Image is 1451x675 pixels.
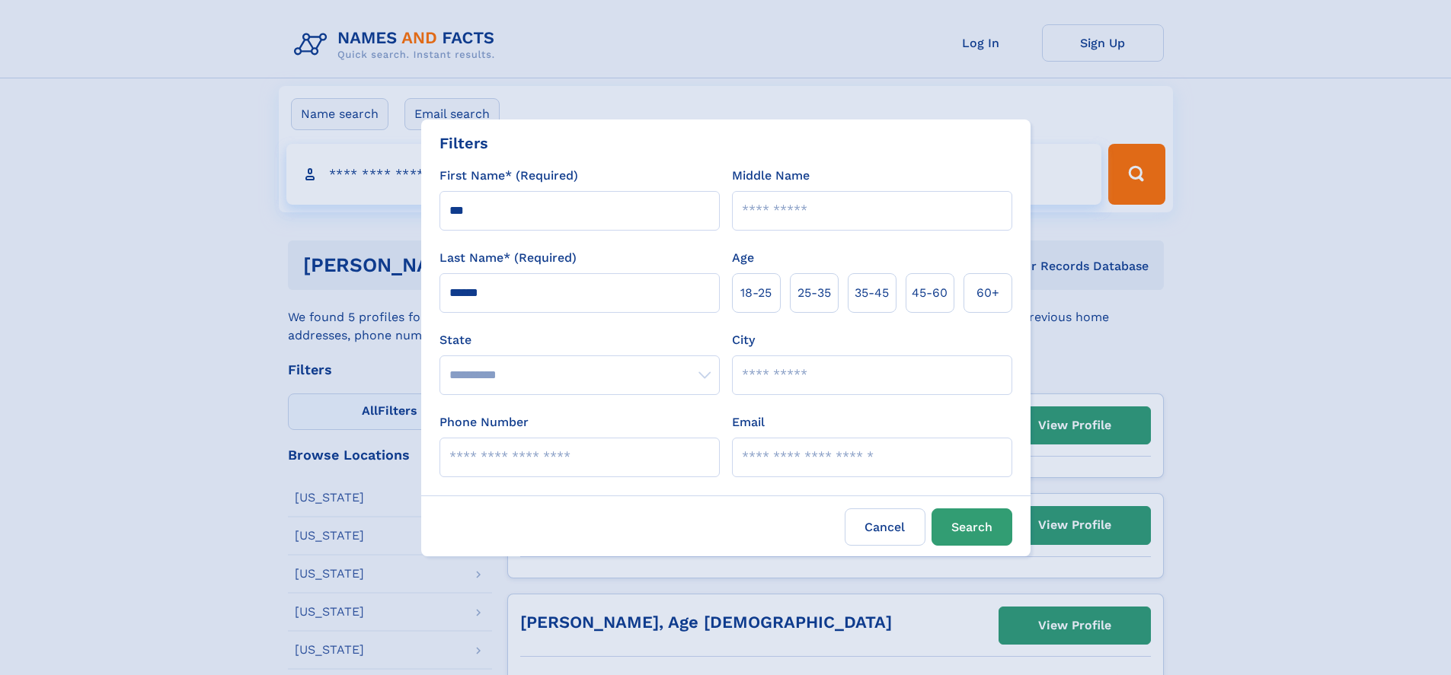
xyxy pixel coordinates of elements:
div: Filters [439,132,488,154]
label: Phone Number [439,413,529,431]
span: 18‑25 [740,284,772,302]
label: Middle Name [732,167,810,185]
label: Cancel [845,508,925,546]
label: First Name* (Required) [439,167,578,185]
span: 60+ [976,284,999,302]
label: Last Name* (Required) [439,249,577,267]
button: Search [932,508,1012,546]
span: 25‑35 [797,284,831,302]
label: Email [732,413,765,431]
label: City [732,331,755,349]
label: State [439,331,720,349]
span: 45‑60 [912,284,948,302]
label: Age [732,249,754,267]
span: 35‑45 [855,284,889,302]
